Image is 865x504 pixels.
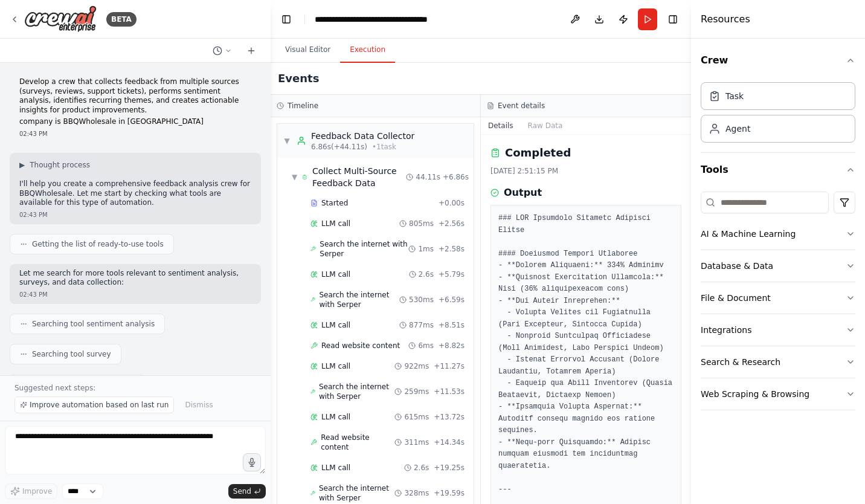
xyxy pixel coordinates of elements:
button: Start a new chat [242,44,261,58]
span: Improve automation based on last run [30,400,169,410]
span: 922ms [404,361,429,371]
button: Improve automation based on last run [14,396,174,413]
span: ▼ [283,136,291,146]
span: + 2.56s [439,219,465,228]
span: + 5.79s [439,270,465,279]
span: LLM call [321,412,350,422]
span: Search the internet with Serper [319,483,395,503]
button: Search & Research [701,346,855,378]
span: Searching tool survey [32,349,111,359]
h2: Events [278,70,319,87]
span: Improve [22,486,52,496]
span: 2.6s [419,270,434,279]
button: Switch to previous chat [208,44,237,58]
button: AI & Machine Learning [701,218,855,250]
button: Integrations [701,314,855,346]
p: Develop a crew that collects feedback from multiple sources (surveys, reviews, support tickets), ... [19,77,251,115]
button: Hide left sidebar [278,11,295,28]
span: Search the internet with Serper [319,290,399,309]
span: LLM call [321,219,350,228]
div: Task [725,90,744,102]
p: company is BBQWholesale in [GEOGRAPHIC_DATA] [19,117,251,127]
div: 02:43 PM [19,210,251,219]
div: Feedback Data Collector [311,130,414,142]
div: Crew [701,77,855,152]
span: LLM call [321,270,350,279]
button: Visual Editor [275,37,340,63]
span: Search the internet with Serper [319,382,395,401]
span: ▼ [292,172,297,182]
h3: Timeline [288,101,318,111]
span: 44.11s [416,172,440,182]
span: + 19.59s [434,488,465,498]
span: + 2.58s [439,244,465,254]
span: 1ms [418,244,434,254]
span: LLM call [321,361,350,371]
button: Crew [701,44,855,77]
span: Read website content [321,341,400,351]
span: 328ms [404,488,429,498]
span: 877ms [409,320,434,330]
div: 02:43 PM [19,129,251,138]
h3: Event details [498,101,545,111]
span: + 8.82s [439,341,465,351]
span: + 8.51s [439,320,465,330]
span: 805ms [409,219,434,228]
button: Execution [340,37,395,63]
div: Tools [701,187,855,420]
button: Details [481,117,521,134]
button: Hide right sidebar [664,11,681,28]
span: 2.6s [414,463,429,473]
span: + 11.53s [434,387,465,396]
span: Started [321,198,348,208]
span: • 1 task [372,142,396,152]
span: 259ms [404,387,429,396]
span: 615ms [404,412,429,422]
div: Collect Multi-Source Feedback Data [312,165,406,189]
p: Suggested next steps: [14,383,256,393]
button: ▶Thought process [19,160,90,170]
span: Read website content [321,433,394,452]
span: + 19.25s [434,463,465,473]
p: I'll help you create a comprehensive feedback analysis crew for BBQWholesale. Let me start by che... [19,179,251,208]
button: Web Scraping & Browsing [701,378,855,410]
div: 02:43 PM [19,290,251,299]
button: Improve [5,483,57,499]
span: + 11.27s [434,361,465,371]
span: + 6.86s [443,172,469,182]
span: 530ms [409,295,434,305]
div: BETA [106,12,137,27]
button: Database & Data [701,250,855,282]
h3: Output [504,186,542,200]
span: Search the internet with Serper [320,239,408,259]
span: Send [233,486,251,496]
button: Raw Data [521,117,570,134]
span: Thought process [30,160,90,170]
span: 311ms [404,438,429,447]
div: Agent [725,123,750,135]
span: + 0.00s [439,198,465,208]
span: Dismiss [185,400,213,410]
span: 6.86s (+44.11s) [311,142,367,152]
h2: Completed [505,144,571,161]
img: Logo [24,5,97,33]
button: File & Document [701,282,855,314]
span: Searching tool sentiment analysis [32,319,155,329]
span: + 6.59s [439,295,465,305]
button: Dismiss [179,396,219,413]
span: ▶ [19,160,25,170]
span: Getting the list of ready-to-use tools [32,239,164,249]
span: 6ms [418,341,434,351]
button: Send [228,484,266,499]
span: + 14.34s [434,438,465,447]
button: Click to speak your automation idea [243,453,261,471]
button: Tools [701,153,855,187]
span: + 13.72s [434,412,465,422]
span: LLM call [321,463,350,473]
div: [DATE] 2:51:15 PM [490,166,681,176]
span: LLM call [321,320,350,330]
h4: Resources [701,12,750,27]
p: Let me search for more tools relevant to sentiment analysis, surveys, and data collection: [19,269,251,288]
nav: breadcrumb [315,13,428,25]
